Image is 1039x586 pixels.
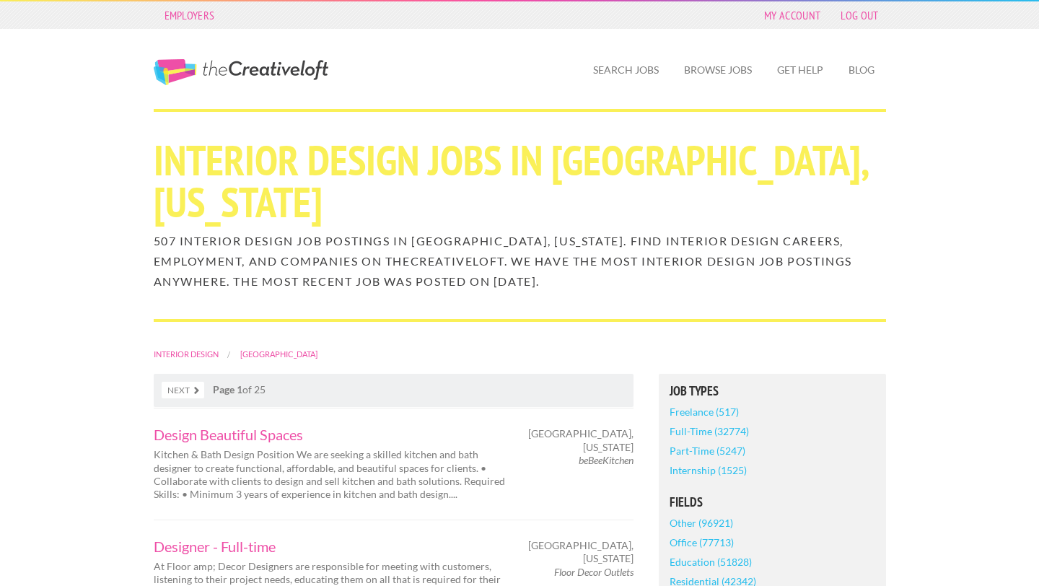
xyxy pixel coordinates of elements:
[837,53,886,87] a: Blog
[670,552,752,572] a: Education (51828)
[766,53,835,87] a: Get Help
[154,539,507,554] a: Designer - Full-time
[757,5,828,25] a: My Account
[670,421,749,441] a: Full-Time (32774)
[670,402,739,421] a: Freelance (517)
[528,427,634,453] span: [GEOGRAPHIC_DATA], [US_STATE]
[582,53,670,87] a: Search Jobs
[670,533,734,552] a: Office (77713)
[154,59,328,85] a: The Creative Loft
[162,382,204,398] a: Next
[154,349,219,359] a: Interior Design
[579,454,634,466] em: beBeeKitchen
[670,460,747,480] a: Internship (1525)
[670,441,745,460] a: Part-Time (5247)
[670,496,875,509] h5: Fields
[528,539,634,565] span: [GEOGRAPHIC_DATA], [US_STATE]
[154,427,507,442] a: Design Beautiful Spaces
[554,566,634,578] em: Floor Decor Outlets
[154,139,886,223] h1: Interior Design Jobs in [GEOGRAPHIC_DATA], [US_STATE]
[154,374,634,407] nav: of 25
[154,231,886,292] h2: 507 Interior Design job postings in [GEOGRAPHIC_DATA], [US_STATE]. Find Interior Design careers, ...
[670,385,875,398] h5: Job Types
[833,5,885,25] a: Log Out
[213,383,242,395] strong: Page 1
[157,5,222,25] a: Employers
[670,513,733,533] a: Other (96921)
[672,53,763,87] a: Browse Jobs
[154,448,507,501] p: Kitchen & Bath Design Position We are seeking a skilled kitchen and bath designer to create funct...
[240,349,317,359] a: [GEOGRAPHIC_DATA]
